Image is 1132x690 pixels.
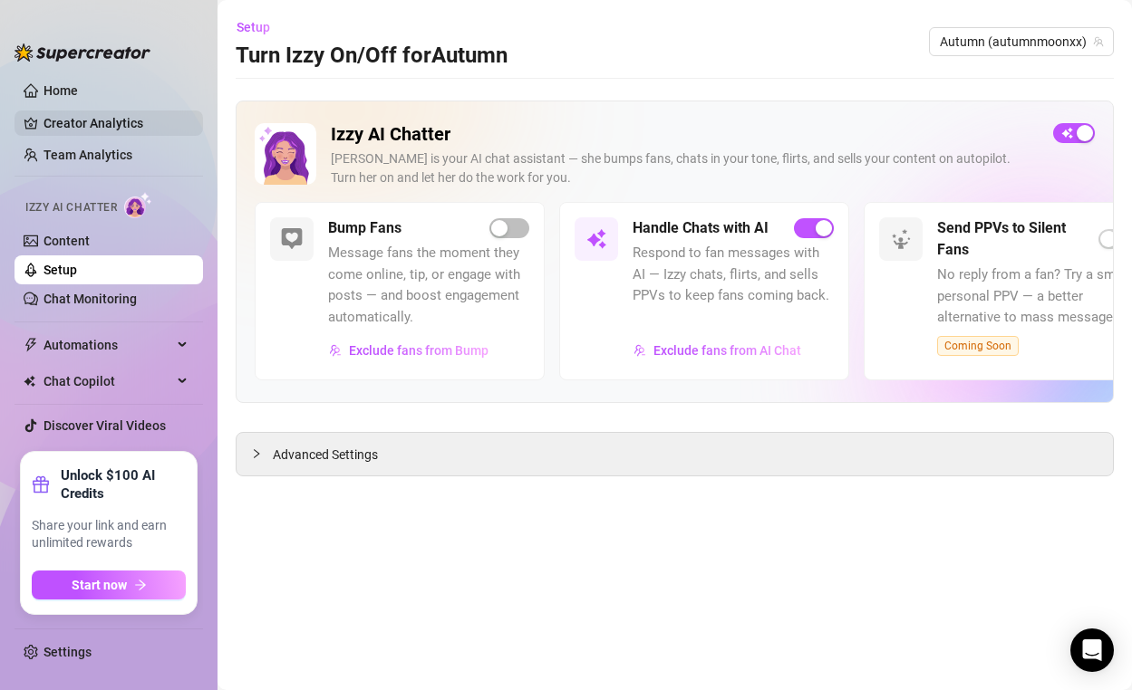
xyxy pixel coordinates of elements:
[25,199,117,216] span: Izzy AI Chatter
[32,517,186,552] span: Share your link and earn unlimited rewards
[24,338,38,352] span: thunderbolt
[328,243,529,328] span: Message fans the moment they come online, tip, or engage with posts — and boost engagement automa...
[32,475,50,494] span: gift
[585,228,607,250] img: svg%3e
[44,645,92,659] a: Settings
[32,570,186,599] button: Start nowarrow-right
[15,43,150,62] img: logo-BBDzfeDw.svg
[61,466,186,503] strong: Unlock $100 AI Credits
[72,578,127,592] span: Start now
[349,343,489,358] span: Exclude fans from Bump
[44,263,77,277] a: Setup
[890,228,912,250] img: svg%3e
[273,445,378,465] span: Advanced Settings
[653,343,801,358] span: Exclude fans from AI Chat
[255,123,316,185] img: Izzy AI Chatter
[44,418,166,433] a: Discover Viral Videos
[251,448,262,459] span: collapsed
[633,336,802,365] button: Exclude fans from AI Chat
[1093,36,1104,47] span: team
[937,336,1019,356] span: Coming Soon
[44,109,189,138] a: Creator Analytics
[124,192,152,218] img: AI Chatter
[331,123,1039,146] h2: Izzy AI Chatter
[633,243,834,307] span: Respond to fan messages with AI — Izzy chats, flirts, and sells PPVs to keep fans coming back.
[44,292,137,306] a: Chat Monitoring
[328,217,402,239] h5: Bump Fans
[281,228,303,250] img: svg%3e
[237,20,270,34] span: Setup
[236,13,285,42] button: Setup
[251,444,273,464] div: collapsed
[24,375,35,388] img: Chat Copilot
[937,217,1098,261] h5: Send PPVs to Silent Fans
[134,579,147,591] span: arrow-right
[328,336,489,365] button: Exclude fans from Bump
[329,344,342,357] img: svg%3e
[44,234,90,248] a: Content
[44,367,172,396] span: Chat Copilot
[44,83,78,98] a: Home
[940,28,1103,55] span: Autumn (autumnmoonxx)
[634,344,646,357] img: svg%3e
[331,149,1039,187] div: [PERSON_NAME] is your AI chat assistant — she bumps fans, chats in your tone, flirts, and sells y...
[1070,628,1114,672] div: Open Intercom Messenger
[236,42,508,71] h3: Turn Izzy On/Off for Autumn
[633,217,769,239] h5: Handle Chats with AI
[44,148,132,162] a: Team Analytics
[44,331,172,359] span: Automations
